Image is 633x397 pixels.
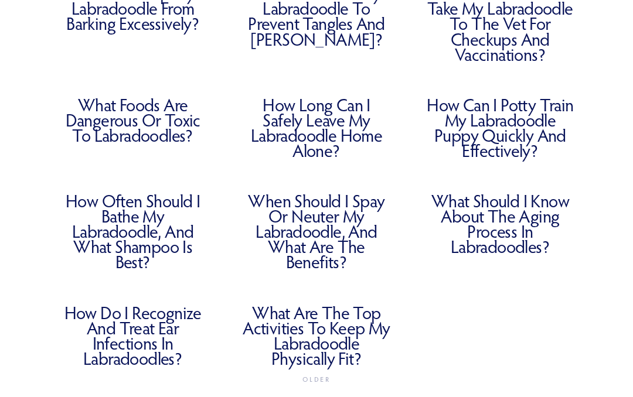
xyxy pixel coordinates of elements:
[59,305,207,366] a: How Do I Recognize and Treat Ear Infections in Labradoodles?
[293,366,339,392] a: Older
[426,97,574,158] a: How Can I Potty Train My Labradoodle Puppy Quickly and Effectively?
[426,193,574,254] a: What Should I Know About the Aging Process in Labradoodles?
[298,371,335,388] span: Older
[59,193,207,269] a: How Often Should I Bathe My Labradoodle, and What Shampoo Is Best?
[59,97,207,143] a: What Foods Are Dangerous or Toxic to Labradoodles?
[242,97,390,158] a: How Long Can I Safely Leave My Labradoodle Home Alone?
[242,305,390,366] a: What Are the Top Activities to Keep My Labradoodle Physically Fit?
[242,193,390,269] a: When Should I Spay or Neuter My Labradoodle, and What Are the Benefits?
